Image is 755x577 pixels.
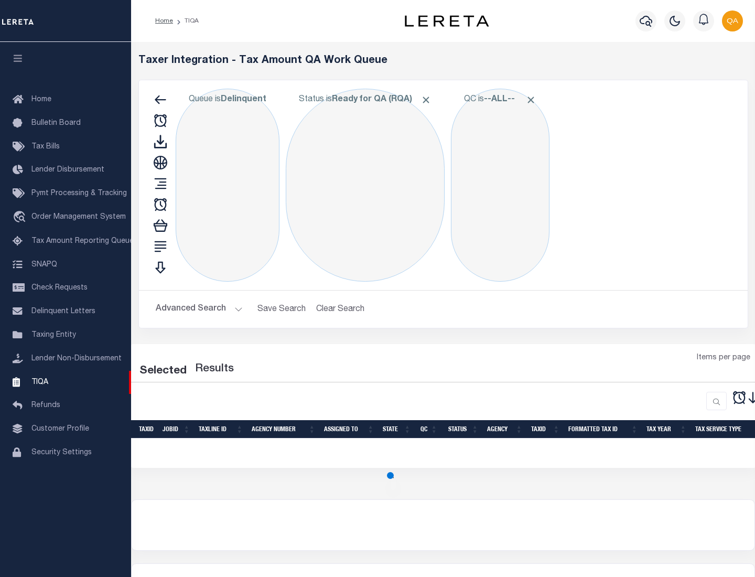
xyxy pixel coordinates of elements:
th: Status [442,420,483,439]
th: Agency [483,420,527,439]
span: Order Management System [31,213,126,221]
th: Tax Year [642,420,691,439]
th: QC [415,420,442,439]
span: Items per page [697,352,750,364]
button: Save Search [251,299,312,319]
div: Click to Edit [451,89,549,282]
div: Click to Edit [176,89,279,282]
h5: Taxer Integration - Tax Amount QA Work Queue [138,55,748,67]
span: Delinquent Letters [31,308,95,315]
span: Tax Bills [31,143,60,151]
span: SNAPQ [31,261,57,268]
span: TIQA [31,378,48,386]
a: Home [155,18,173,24]
div: Selected [139,363,187,380]
button: Clear Search [312,299,369,319]
th: TaxID [135,420,158,439]
th: State [379,420,415,439]
b: Delinquent [221,95,266,104]
span: Customer Profile [31,425,89,433]
span: Click to Remove [420,94,432,105]
th: TaxID [527,420,564,439]
b: --ALL-- [484,95,515,104]
label: Results [195,361,234,378]
img: svg+xml;base64,PHN2ZyB4bWxucz0iaHR0cDovL3d3dy53My5vcmcvMjAwMC9zdmciIHBvaW50ZXItZXZlbnRzPSJub25lIi... [722,10,743,31]
span: Lender Disbursement [31,166,104,174]
th: Formatted Tax ID [564,420,642,439]
th: JobID [158,420,195,439]
b: Ready for QA (RQA) [332,95,432,104]
div: Click to Edit [286,89,445,282]
li: TIQA [173,16,199,26]
th: Agency Number [247,420,320,439]
span: Check Requests [31,284,88,292]
span: Refunds [31,402,60,409]
button: Advanced Search [156,299,243,319]
span: Security Settings [31,449,92,456]
span: Click to Remove [525,94,536,105]
img: logo-dark.svg [405,15,489,27]
span: Bulletin Board [31,120,81,127]
i: travel_explore [13,211,29,225]
span: Pymt Processing & Tracking [31,190,127,197]
th: TaxLine ID [195,420,247,439]
th: Assigned To [320,420,379,439]
span: Tax Amount Reporting Queue [31,238,134,245]
span: Home [31,96,51,103]
span: Lender Non-Disbursement [31,355,122,362]
span: Taxing Entity [31,332,76,339]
